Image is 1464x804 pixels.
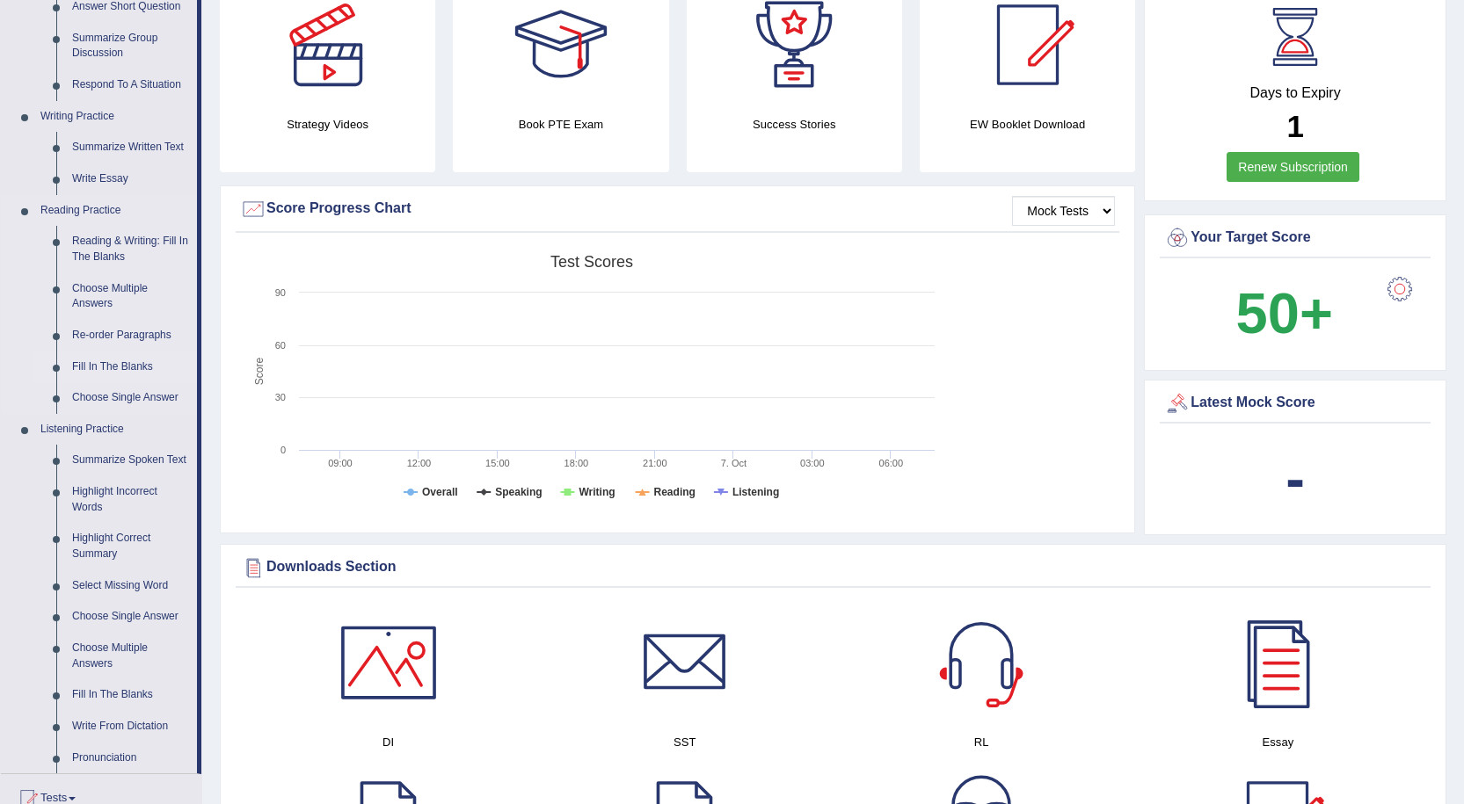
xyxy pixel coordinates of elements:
tspan: Test scores [550,253,633,271]
a: Reading Practice [33,195,197,227]
a: Summarize Group Discussion [64,23,197,69]
div: Your Target Score [1164,225,1426,251]
h4: Success Stories [687,115,902,134]
tspan: Overall [422,486,458,498]
b: 1 [1286,109,1303,143]
a: Choose Single Answer [64,601,197,633]
tspan: Listening [732,486,779,498]
a: Highlight Correct Summary [64,523,197,569]
h4: Strategy Videos [220,115,435,134]
h4: Days to Expiry [1164,85,1426,101]
text: 18:00 [564,458,589,468]
div: Latest Mock Score [1164,390,1426,416]
h4: SST [545,733,824,751]
tspan: Reading [654,486,696,498]
h4: Essay [1139,733,1417,751]
div: Downloads Section [240,554,1426,581]
div: Score Progress Chart [240,196,1115,222]
h4: RL [842,733,1121,751]
a: Re-order Paragraphs [64,320,197,351]
a: Select Missing Word [64,570,197,602]
a: Write Essay [64,163,197,195]
text: 09:00 [328,458,353,468]
a: Renew Subscription [1227,152,1359,182]
text: 21:00 [643,458,667,468]
a: Choose Single Answer [64,382,197,414]
a: Respond To A Situation [64,69,197,101]
a: Choose Multiple Answers [64,633,197,679]
a: Highlight Incorrect Words [64,476,197,523]
tspan: Speaking [495,486,542,498]
a: Choose Multiple Answers [64,273,197,320]
text: 60 [275,340,286,351]
a: Writing Practice [33,101,197,133]
tspan: 7. Oct [721,458,747,468]
b: - [1286,446,1305,511]
a: Fill In The Blanks [64,679,197,711]
text: 0 [280,445,286,455]
text: 90 [275,287,286,298]
h4: DI [249,733,528,751]
text: 06:00 [879,458,904,468]
text: 15:00 [485,458,510,468]
a: Summarize Spoken Text [64,445,197,476]
h4: EW Booklet Download [920,115,1135,134]
a: Fill In The Blanks [64,351,197,383]
tspan: Score [253,358,266,386]
h4: Book PTE Exam [453,115,668,134]
b: 50+ [1236,281,1333,345]
a: Summarize Written Text [64,132,197,163]
text: 03:00 [800,458,825,468]
a: Reading & Writing: Fill In The Blanks [64,226,197,272]
a: Listening Practice [33,414,197,445]
tspan: Writing [579,486,615,498]
text: 30 [275,392,286,402]
a: Write From Dictation [64,711,197,742]
a: Pronunciation [64,742,197,774]
text: 12:00 [407,458,432,468]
